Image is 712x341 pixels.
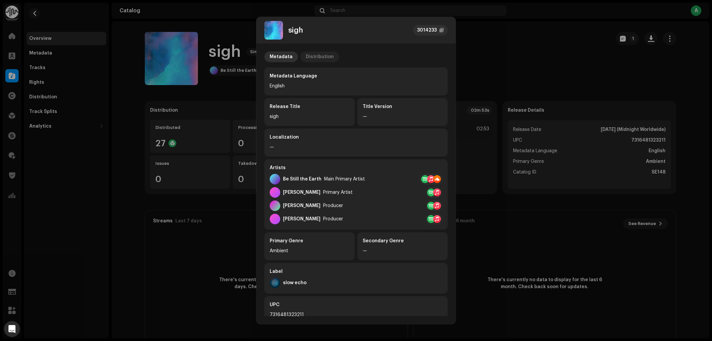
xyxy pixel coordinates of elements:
img: 1aa47947-2b13-4634-ad6a-49a7cb878e1f [264,21,283,40]
div: — [363,113,442,121]
div: Producer [323,216,343,222]
div: UPC [270,301,442,308]
div: Primary Genre [270,238,349,244]
div: Secondary Genre [363,238,442,244]
div: Be Still the Earth [283,176,321,182]
div: sigh [270,113,349,121]
div: Title Version [363,103,442,110]
div: sigh [288,26,303,34]
div: [PERSON_NAME] [283,216,320,222]
div: — [270,143,442,151]
img: 94d5d0b0-784d-45ab-8cd2-45347457fe61 [270,278,280,288]
div: Artists [270,165,442,171]
div: Main Primary Artist [324,176,365,182]
div: — [363,247,442,255]
div: Metadata [270,52,293,62]
div: [PERSON_NAME] [283,203,320,208]
div: [PERSON_NAME] [283,190,320,195]
div: English [270,82,442,90]
div: Distribution [306,52,334,62]
div: 3014233 [417,26,437,34]
div: Localization [270,134,442,141]
div: Metadata Language [270,73,442,79]
div: Producer [323,203,343,208]
div: Ambient [270,247,349,255]
div: 7316481323211 [270,311,442,319]
div: Primary Artist [323,190,353,195]
div: Release Title [270,103,349,110]
div: slow echo [283,280,307,285]
div: Label [270,268,442,275]
div: Open Intercom Messenger [4,321,20,337]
